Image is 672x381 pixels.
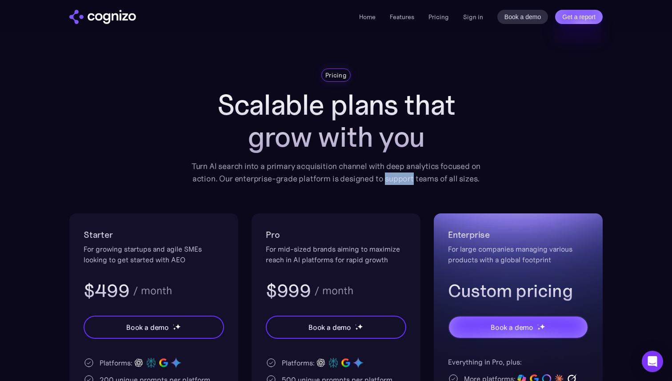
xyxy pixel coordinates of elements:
img: star [355,324,356,325]
h1: Scalable plans that grow with you [185,89,487,153]
a: home [69,10,136,24]
a: Pricing [428,13,449,21]
div: For mid-sized brands aiming to maximize reach in AI platforms for rapid growth [266,244,406,265]
div: For growing startups and agile SMEs looking to get started with AEO [84,244,224,265]
h2: Starter [84,228,224,242]
h3: Custom pricing [448,279,588,302]
div: Platforms: [100,357,132,368]
h3: $499 [84,279,129,302]
h3: $999 [266,279,311,302]
div: / month [133,285,172,296]
div: Platforms: [282,357,315,368]
img: star [173,324,174,325]
div: Turn AI search into a primary acquisition channel with deep analytics focused on action. Our ente... [185,160,487,185]
div: Pricing [325,71,347,80]
img: star [540,324,545,329]
img: star [537,324,539,325]
img: star [175,324,181,329]
a: Get a report [555,10,603,24]
div: Book a demo [308,322,351,333]
a: Features [390,13,414,21]
a: Book a demostarstarstar [448,316,588,339]
div: Open Intercom Messenger [642,351,663,372]
img: star [355,327,358,330]
a: Sign in [463,12,483,22]
h2: Enterprise [448,228,588,242]
div: / month [314,285,353,296]
a: Home [359,13,376,21]
a: Book a demostarstarstar [266,316,406,339]
a: Book a demo [497,10,548,24]
img: star [173,327,176,330]
h2: Pro [266,228,406,242]
div: Book a demo [491,322,533,333]
div: Book a demo [126,322,169,333]
img: cognizo logo [69,10,136,24]
img: star [537,327,540,330]
div: Everything in Pro, plus: [448,357,588,367]
a: Book a demostarstarstar [84,316,224,339]
img: star [357,324,363,329]
div: For large companies managing various products with a global footprint [448,244,588,265]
